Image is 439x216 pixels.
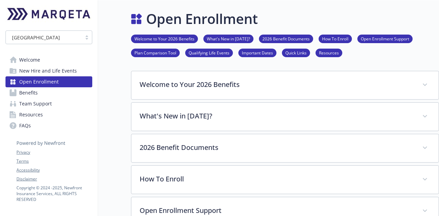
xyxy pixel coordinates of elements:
span: Open Enrollment [19,76,59,87]
a: 2026 Benefit Documents [259,35,313,42]
a: New Hire and Life Events [5,65,92,76]
a: Quick Links [282,49,310,56]
span: New Hire and Life Events [19,65,77,76]
span: Welcome [19,54,40,65]
a: Resources [316,49,342,56]
a: Open Enrollment [5,76,92,87]
a: Resources [5,109,92,120]
span: Benefits [19,87,38,98]
p: Open Enrollment Support [140,205,414,216]
h1: Open Enrollment [146,9,258,29]
a: Benefits [5,87,92,98]
span: Team Support [19,98,52,109]
div: What's New in [DATE]? [131,103,439,131]
span: FAQs [19,120,31,131]
a: Important Dates [238,49,276,56]
a: Qualifying Life Events [185,49,233,56]
span: Resources [19,109,43,120]
a: Team Support [5,98,92,109]
a: Privacy [16,149,92,155]
div: 2026 Benefit Documents [131,134,439,162]
a: Accessibility [16,167,92,173]
span: [GEOGRAPHIC_DATA] [9,34,78,41]
p: What's New in [DATE]? [140,111,414,121]
a: What's New in [DATE]? [203,35,253,42]
p: How To Enroll [140,174,414,184]
div: How To Enroll [131,166,439,194]
p: Welcome to Your 2026 Benefits [140,79,414,90]
a: Plan Comparison Tool [131,49,180,56]
a: Disclaimer [16,176,92,182]
a: FAQs [5,120,92,131]
span: [GEOGRAPHIC_DATA] [12,34,60,41]
a: Terms [16,158,92,164]
a: Open Enrollment Support [357,35,413,42]
a: How To Enroll [319,35,352,42]
a: Welcome [5,54,92,65]
p: Copyright © 2024 - 2025 , Newfront Insurance Services, ALL RIGHTS RESERVED [16,185,92,202]
div: Welcome to Your 2026 Benefits [131,71,439,99]
p: 2026 Benefit Documents [140,142,414,153]
a: Welcome to Your 2026 Benefits [131,35,198,42]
